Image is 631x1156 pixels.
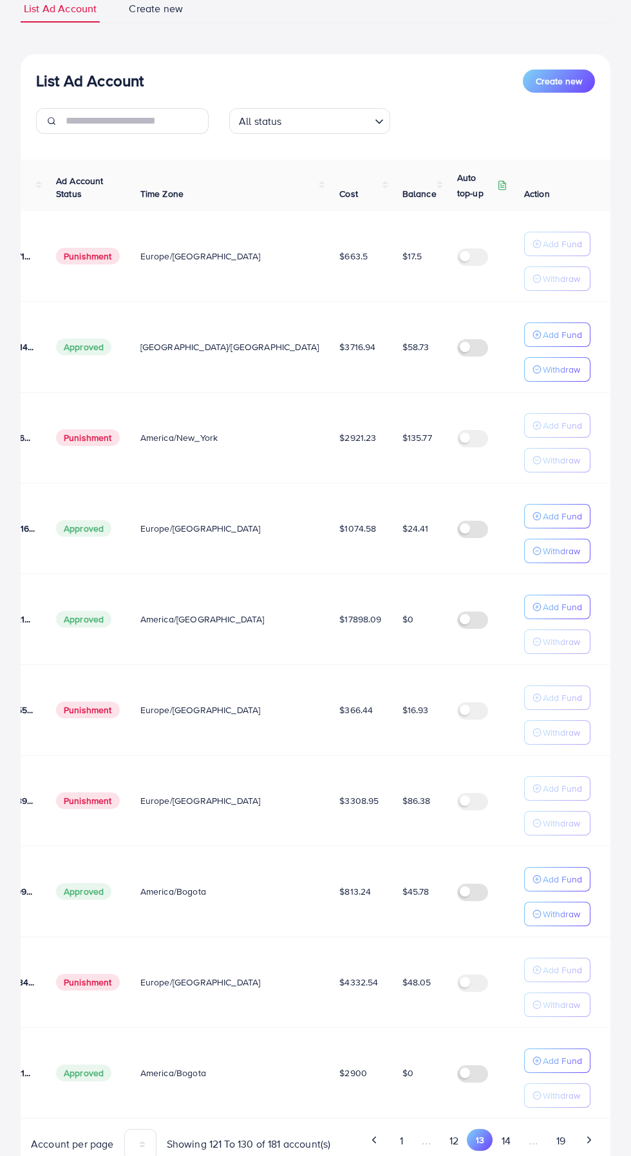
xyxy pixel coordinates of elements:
span: Account per page [31,1137,114,1151]
span: Europe/[GEOGRAPHIC_DATA] [140,522,261,535]
button: Withdraw [524,811,590,835]
p: Withdraw [543,362,580,377]
span: [GEOGRAPHIC_DATA]/[GEOGRAPHIC_DATA] [140,340,319,353]
button: Withdraw [524,720,590,745]
button: Go to page 1 [390,1129,412,1153]
div: Search for option [229,108,390,134]
span: $1074.58 [339,522,376,535]
span: $366.44 [339,704,373,716]
button: Add Fund [524,232,590,256]
span: Approved [56,883,111,900]
p: Withdraw [543,634,580,649]
iframe: Chat [576,1098,621,1146]
button: Withdraw [524,993,590,1017]
span: Europe/[GEOGRAPHIC_DATA] [140,704,261,716]
button: Add Fund [524,413,590,438]
p: Add Fund [543,327,582,342]
p: Withdraw [543,1088,580,1103]
p: Add Fund [543,1053,582,1068]
button: Withdraw [524,629,590,654]
p: Add Fund [543,962,582,978]
span: Punishment [56,429,120,446]
span: $663.5 [339,250,368,263]
span: $45.78 [402,885,429,898]
button: Add Fund [524,958,590,982]
span: $4332.54 [339,976,378,989]
p: Add Fund [543,418,582,433]
button: Add Fund [524,685,590,710]
button: Add Fund [524,867,590,891]
span: Approved [56,611,111,628]
p: Add Fund [543,690,582,705]
span: Approved [56,1065,111,1081]
p: Add Fund [543,236,582,252]
span: $813.24 [339,885,371,898]
p: Add Fund [543,781,582,796]
span: $16.93 [402,704,429,716]
span: $3716.94 [339,340,375,353]
span: $58.73 [402,340,429,353]
span: List Ad Account [24,1,97,16]
span: Europe/[GEOGRAPHIC_DATA] [140,976,261,989]
button: Withdraw [524,1083,590,1108]
span: Create new [129,1,183,16]
span: Europe/[GEOGRAPHIC_DATA] [140,250,261,263]
span: Europe/[GEOGRAPHIC_DATA] [140,794,261,807]
span: Punishment [56,974,120,991]
p: Withdraw [543,543,580,559]
span: America/New_York [140,431,218,444]
button: Withdraw [524,448,590,472]
button: Withdraw [524,357,590,382]
span: Approved [56,339,111,355]
span: $0 [402,1067,413,1079]
span: Showing 121 To 130 of 181 account(s) [167,1137,331,1151]
p: Add Fund [543,508,582,524]
span: Cost [339,187,358,200]
p: Withdraw [543,452,580,468]
span: $2921.23 [339,431,376,444]
button: Add Fund [524,595,590,619]
span: Approved [56,520,111,537]
p: Add Fund [543,872,582,887]
p: Add Fund [543,599,582,615]
span: $86.38 [402,794,431,807]
button: Withdraw [524,266,590,291]
button: Go to page 12 [440,1129,467,1153]
button: Go to page 13 [467,1129,493,1151]
span: $17898.09 [339,613,381,626]
button: Add Fund [524,1049,590,1073]
span: Punishment [56,248,120,265]
button: Go to page 19 [547,1129,574,1153]
p: Withdraw [543,997,580,1012]
button: Create new [523,70,595,93]
span: $48.05 [402,976,431,989]
span: $24.41 [402,522,429,535]
button: Go to page 14 [493,1129,519,1153]
span: Ad Account Status [56,174,104,200]
button: Add Fund [524,776,590,801]
button: Withdraw [524,902,590,926]
button: Add Fund [524,504,590,528]
input: Search for option [286,109,370,131]
span: America/Bogota [140,885,206,898]
span: $135.77 [402,431,432,444]
button: Withdraw [524,539,590,563]
span: $3308.95 [339,794,379,807]
span: Punishment [56,792,120,809]
span: All status [236,112,285,131]
h3: List Ad Account [36,71,144,90]
span: America/[GEOGRAPHIC_DATA] [140,613,265,626]
ul: Pagination [326,1129,600,1153]
p: Auto top-up [457,170,494,201]
span: $17.5 [402,250,422,263]
p: Withdraw [543,271,580,286]
button: Add Fund [524,322,590,347]
span: Punishment [56,702,120,718]
span: Create new [536,75,582,88]
button: Go to previous page [364,1129,386,1151]
p: Withdraw [543,816,580,831]
p: Withdraw [543,906,580,922]
p: Withdraw [543,725,580,740]
span: Balance [402,187,437,200]
span: Time Zone [140,187,184,200]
